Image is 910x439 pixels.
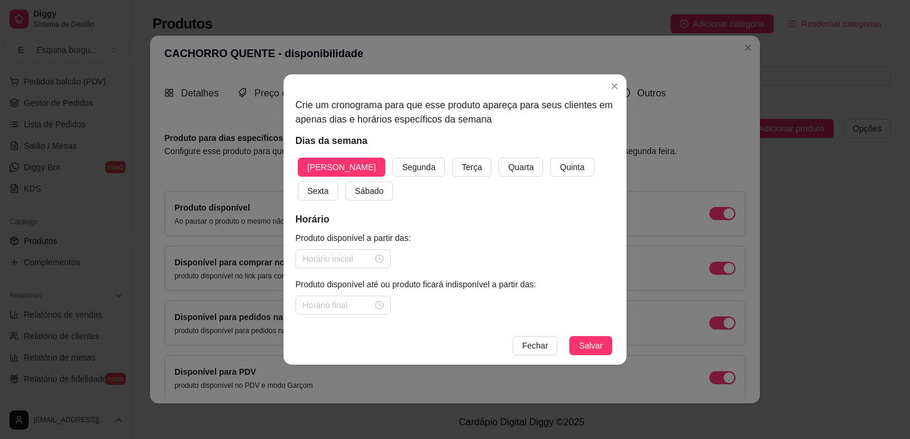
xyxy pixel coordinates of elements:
[295,134,615,153] h5: Dias da semana
[560,161,584,174] span: Quinta
[513,336,558,355] button: Fechar
[307,161,376,174] span: [PERSON_NAME]
[392,158,445,177] button: Segunda
[498,158,543,177] button: Quarta
[295,231,615,244] article: Produto disponível a partir das:
[345,181,393,200] button: Sábado
[295,98,615,127] article: Crie um cronograma para que esse produto apareça para seus clientes em apenas dias e horários esp...
[402,161,435,174] span: Segunda
[605,77,624,96] button: Close
[550,158,594,177] button: Quinta
[295,278,615,291] article: Produto disponível até ou produto ficará indisponível a partir das:
[569,336,612,355] button: Salvar
[303,299,373,312] input: Horário final
[295,212,615,227] h5: Horário
[508,161,534,174] span: Quarta
[307,184,329,197] span: Sexta
[298,158,385,177] button: [PERSON_NAME]
[579,339,603,352] span: Salvar
[452,158,491,177] button: Terça
[462,161,482,174] span: Terça
[303,252,373,265] input: Horário inicial
[522,339,549,352] span: Fechar
[298,181,338,200] button: Sexta
[355,184,384,197] span: Sábado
